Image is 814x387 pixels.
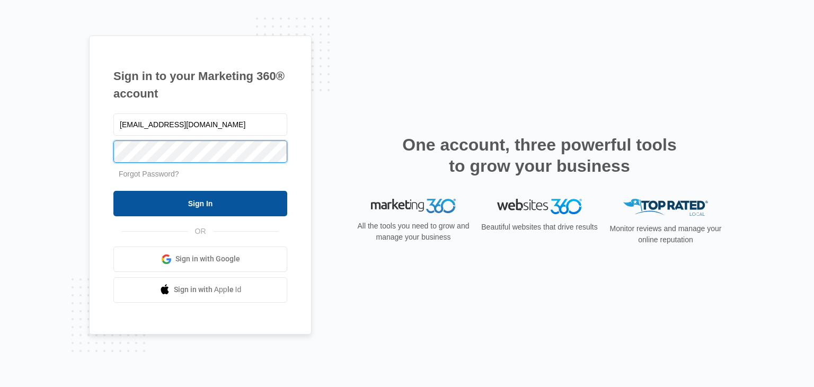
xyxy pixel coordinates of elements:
[354,221,473,243] p: All the tools you need to grow and manage your business
[480,222,599,233] p: Beautiful websites that drive results
[371,199,456,214] img: Marketing 360
[113,277,287,303] a: Sign in with Apple Id
[399,134,680,177] h2: One account, three powerful tools to grow your business
[174,284,242,295] span: Sign in with Apple Id
[606,223,725,245] p: Monitor reviews and manage your online reputation
[119,170,179,178] a: Forgot Password?
[113,67,287,102] h1: Sign in to your Marketing 360® account
[623,199,708,216] img: Top Rated Local
[113,247,287,272] a: Sign in with Google
[175,253,240,265] span: Sign in with Google
[497,199,582,214] img: Websites 360
[113,113,287,136] input: Email
[188,226,214,237] span: OR
[113,191,287,216] input: Sign In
